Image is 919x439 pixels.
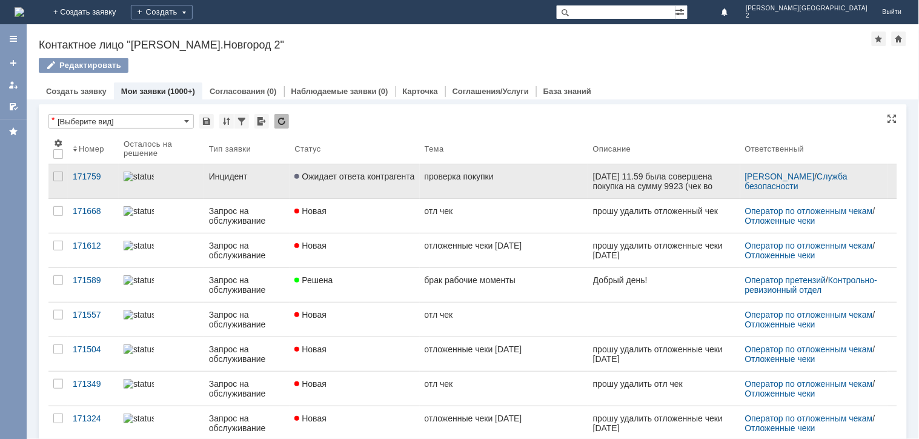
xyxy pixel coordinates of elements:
div: отложенные чеки [DATE] [425,344,583,354]
th: Номер [68,133,119,164]
div: Экспорт списка [254,114,269,129]
div: Запрос на обслуживание [209,275,285,295]
div: На всю страницу [887,114,897,124]
div: 171557 [73,310,114,320]
a: Отложенные чеки [745,389,815,398]
a: Мои заявки [121,87,166,96]
a: Новая [290,303,419,337]
a: отложенные чеки [DATE] [420,233,588,267]
div: (1000+) [168,87,195,96]
a: 171504 [68,337,119,371]
div: / [745,310,883,329]
a: Запрос на обслуживание [204,303,290,337]
a: 171557 [68,303,119,337]
div: Контактное лицо "[PERSON_NAME].Новгород 2" [39,39,872,51]
span: Настройки [53,138,63,148]
div: Обновлять список [274,114,289,129]
a: Карточка [403,87,438,96]
a: Контрольно-ревизионный отдел [745,275,878,295]
a: 171759 [68,164,119,198]
span: Новая [294,206,327,216]
div: Тема [425,144,444,153]
div: / [745,206,883,226]
div: / [745,379,883,398]
div: 171612 [73,241,114,250]
div: Добавить в избранное [872,32,886,46]
a: Новая [290,372,419,406]
a: Запрос на обслуживание [204,372,290,406]
a: Инцидент [204,164,290,198]
div: отложенные чеки [DATE] [425,414,583,423]
a: 171349 [68,372,119,406]
a: Оператор по отложенным чекам [745,310,873,320]
a: Наблюдаемые заявки [291,87,377,96]
div: Настройки списка отличаются от сохраненных в виде [51,116,55,124]
a: 171589 [68,268,119,302]
span: Расширенный поиск [675,5,688,17]
div: / [745,275,883,295]
a: 171668 [68,199,119,233]
img: statusbar-100 (1).png [124,172,154,181]
a: Создать заявку [46,87,107,96]
div: 171668 [73,206,114,216]
div: Сделать домашней страницей [892,32,906,46]
a: Оператор по отложенным чекам [745,206,873,216]
a: Новая [290,337,419,371]
a: Отложенные чеки [745,250,815,260]
th: Тип заявки [204,133,290,164]
a: отложенные чеки [DATE] [420,337,588,371]
a: брак рабочие моменты [420,268,588,302]
a: Соглашения/Услуги [453,87,529,96]
div: отл чек [425,310,583,320]
a: отл чек [420,199,588,233]
div: Сохранить вид [199,114,214,129]
a: Решена [290,268,419,302]
a: statusbar-100 (1).png [119,268,204,302]
div: 171349 [73,379,114,389]
a: statusbar-100 (1).png [119,199,204,233]
div: Запрос на обслуживание [209,241,285,260]
a: Согласования [210,87,265,96]
div: 171589 [73,275,114,285]
img: statusbar-100 (1).png [124,275,154,285]
a: Новая [290,199,419,233]
img: statusbar-100 (1).png [124,414,154,423]
a: statusbar-100 (1).png [119,372,204,406]
img: statusbar-100 (1).png [124,344,154,354]
div: отл чек [425,379,583,389]
a: Запрос на обслуживание [204,268,290,302]
a: Запрос на обслуживание [204,199,290,233]
a: Запрос на обслуживание [204,233,290,267]
div: проверка покупки [425,172,583,181]
a: Создать заявку [4,53,23,73]
a: statusbar-100 (1).png [119,303,204,337]
a: отл чек [420,372,588,406]
a: отл чек [420,303,588,337]
a: Новая [290,233,419,267]
a: Оператор по отложенным чекам [745,241,873,250]
th: Осталось на решение [119,133,204,164]
a: Мои заявки [4,75,23,95]
a: Отложенные чеки [745,423,815,433]
div: Фильтрация... [234,114,249,129]
a: Перейти на домашнюю страницу [15,7,24,17]
a: Отложенные чеки [745,216,815,226]
div: Запрос на обслуживание [209,379,285,398]
a: Оператор по отложенным чекам [745,344,873,354]
a: Оператор по отложенным чекам [745,379,873,389]
a: База знаний [543,87,591,96]
div: Статус [294,144,320,153]
div: Запрос на обслуживание [209,414,285,433]
span: 2 [746,12,868,19]
a: Служба безопасности [745,172,850,191]
th: Ответственный [740,133,887,164]
div: 171324 [73,414,114,423]
a: [PERSON_NAME] [745,172,815,181]
a: statusbar-100 (1).png [119,233,204,267]
span: Новая [294,379,327,389]
div: / [745,172,883,191]
a: Отложенные чеки [745,354,815,364]
div: Создать [131,5,193,19]
img: statusbar-100 (1).png [124,310,154,320]
a: statusbar-100 (1).png [119,164,204,198]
